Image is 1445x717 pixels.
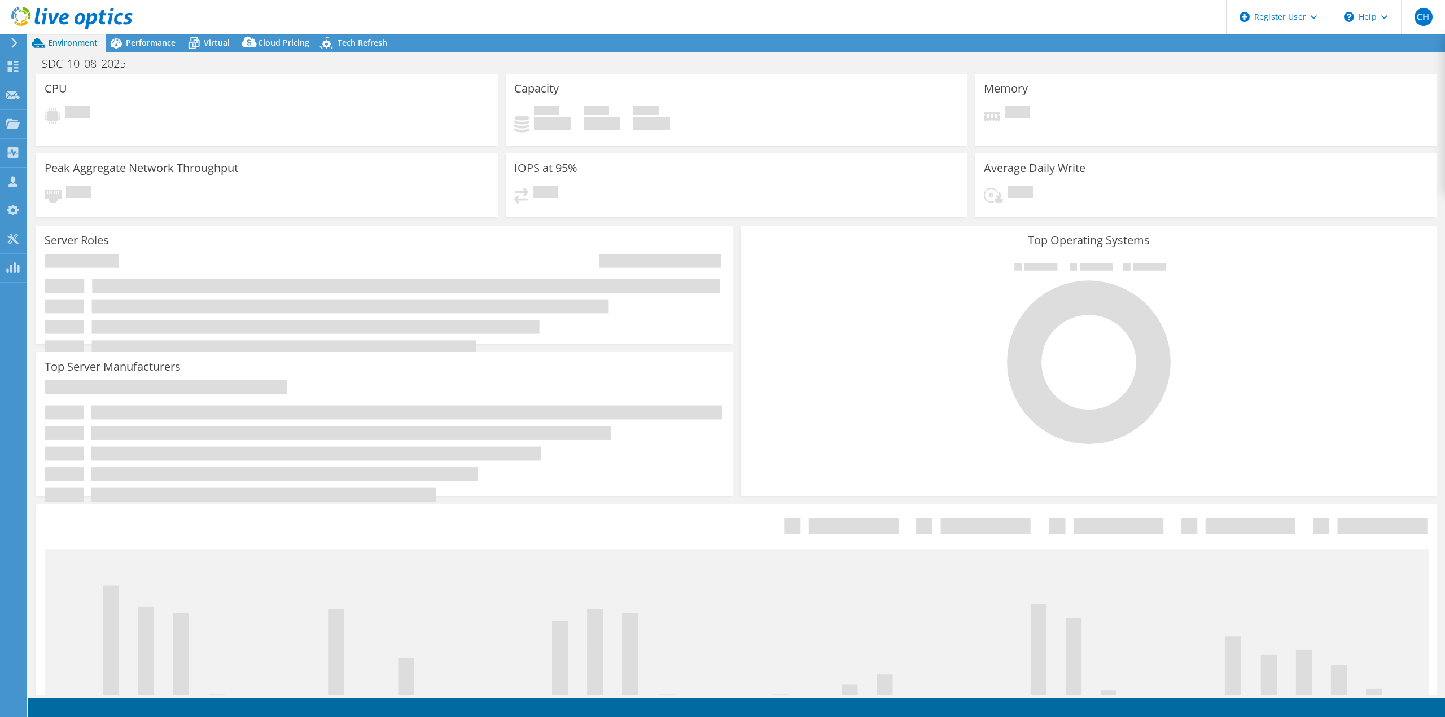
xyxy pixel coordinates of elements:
span: Tech Refresh [338,37,387,48]
span: Pending [533,186,558,201]
h3: Capacity [514,82,559,95]
h1: SDC_10_08_2025 [37,58,143,70]
h4: 0 GiB [633,117,670,130]
h3: Average Daily Write [984,162,1085,174]
span: Pending [66,186,91,201]
h4: 0 GiB [584,117,620,130]
h4: 0 GiB [534,117,571,130]
h3: Server Roles [45,234,109,247]
h3: Top Server Manufacturers [45,360,181,373]
svg: \n [1344,12,1354,22]
h3: Peak Aggregate Network Throughput [45,162,238,174]
span: Performance [126,37,176,48]
span: Free [584,106,609,117]
span: Cloud Pricing [258,37,309,48]
span: Pending [1008,186,1033,201]
h3: Memory [984,82,1028,95]
span: Used [534,106,559,117]
span: Virtual [204,37,230,48]
h3: IOPS at 95% [514,162,577,174]
span: CH [1415,8,1433,26]
span: Pending [65,106,90,121]
h3: Top Operating Systems [749,234,1429,247]
h3: CPU [45,82,67,95]
span: Total [633,106,659,117]
span: Pending [1005,106,1030,121]
span: Environment [48,37,98,48]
